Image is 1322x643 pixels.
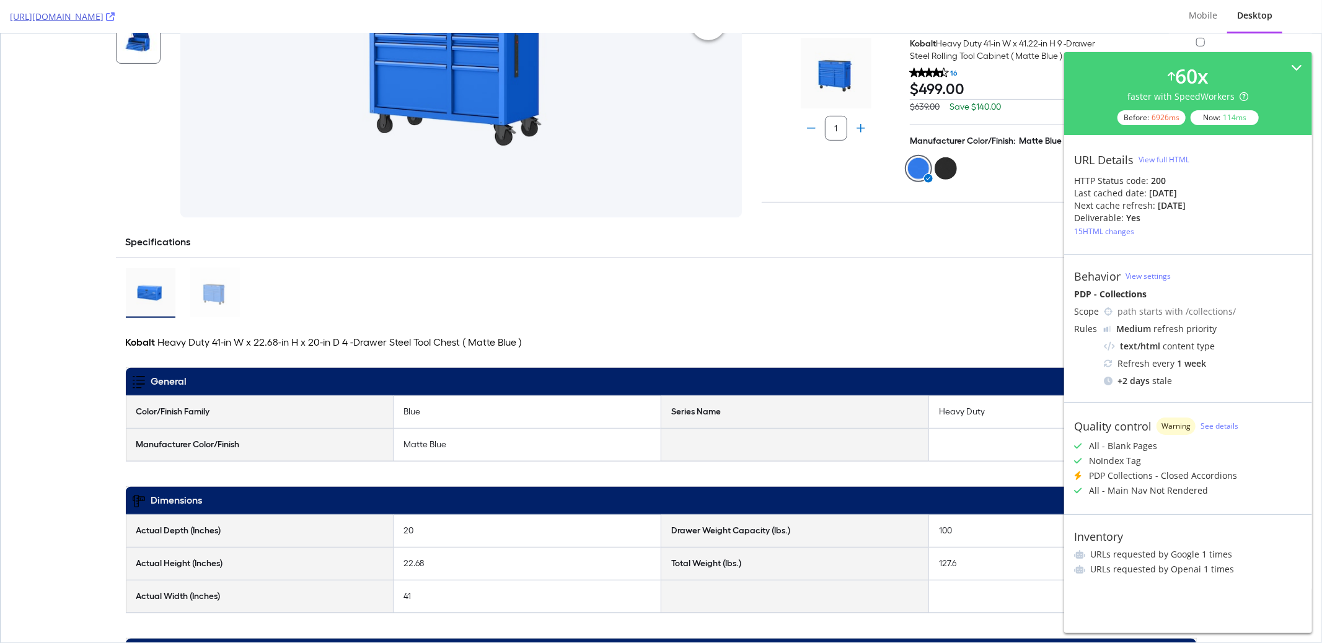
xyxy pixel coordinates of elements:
h6: Manufacturer Color/Finish [136,404,239,419]
div: View full HTML [1139,154,1189,165]
div: 114 ms [1223,112,1246,123]
div: 1 week [1177,357,1206,370]
h6: Series Name [671,371,720,386]
div: Last cached date: [1074,187,1147,199]
img: Heavy Duty 41-in W x 22.68-in H x 20-in D 4 -Drawer Steel Tool Chest ( Matte Blue ) [130,239,170,279]
div: Kobalt Heavy Duty 41-in W x 41.22-in H 9 -Drawer Steel Rolling Tool Cabinet ( Matte Blue ) [909,4,1107,29]
div: refresh priority [1116,323,1217,335]
div: Before: [1117,110,1186,125]
p: 127.6 [938,523,956,538]
div: HTTP Status code: [1074,175,1302,187]
div: Scope [1074,305,1099,318]
p: Heavy Duty [938,371,984,386]
h6: Actual Width (Inches) [136,556,220,571]
div: text/html [1120,340,1160,352]
div: Rules [1074,323,1099,335]
div: [DATE] [1149,187,1177,199]
div: Heavy Duty 41-in W x 22.68-in H x 20-in D 4 -Drawer Steel Tool Chest ( Matte Blue ) [125,304,1196,314]
div: 60 x [1175,62,1209,90]
div: NoIndex Tag [1089,455,1141,467]
h5: General [132,341,187,356]
div: Deliverable: [1074,212,1124,224]
span: $639.00 [909,68,944,79]
p: 20 [403,490,413,505]
p: 41 [403,556,410,571]
a: See details [1201,421,1238,431]
div: Medium [1116,323,1151,335]
sup: .00 [941,46,964,64]
h2: Manufacturer Color/Finish: [909,102,1015,114]
div: stale [1104,375,1302,387]
button: View full HTML [1139,150,1189,170]
img: j32suk7ufU7viAAAAAElFTkSuQmCC [1104,326,1111,332]
span: 499 [909,46,941,64]
p: Matte Blue [403,404,446,419]
div: PDP Collections - Closed Accordions [1089,470,1237,482]
div: Yes [1126,212,1140,224]
li: URLs requested by Google 1 times [1074,548,1302,561]
h6: Color/Finish Family [136,371,209,386]
button: Increment or Decrement Number [850,85,870,105]
a: [URL][DOMAIN_NAME] [10,11,115,23]
strong: Kobalt [125,303,157,315]
div: Desktop [1237,9,1272,22]
strong: 200 [1151,175,1166,186]
button: Increment or Decrement Number [801,85,821,105]
div: Mobile [1189,9,1217,22]
div: URL Details [1074,153,1134,167]
a: View settings [1126,271,1171,281]
strong: Kobalt [909,5,935,15]
div: faster with SpeedWorkers [1128,90,1249,103]
div: [DATE] [1158,199,1186,212]
p: 22.68 [403,523,423,538]
div: All - Main Nav Not Rendered [1089,484,1208,497]
div: Behavior [1074,269,1121,283]
p: Blue [403,371,420,386]
div: warning label [1157,418,1196,435]
span: Warning [1161,422,1191,430]
input: Stepper number input field with increment and decrement buttons [823,83,848,107]
div: Now: [1191,110,1259,125]
h6: Actual Height (Inches) [136,523,223,538]
span: Specifications [125,194,190,224]
p: 100 [938,490,951,505]
h6: Actual Depth (Inches) [136,490,221,505]
h6: Drawer Weight Capacity (lbs.) [671,490,790,505]
div: Quality control [1074,419,1152,433]
h3: Matte Blue [1018,102,1061,114]
div: 6926 ms [1152,112,1179,123]
div: All - Blank Pages [1089,440,1157,452]
h5: Dimensions [132,460,202,475]
div: PDP - Collections [1074,288,1302,300]
div: content type [1104,340,1302,352]
sup: $ [909,46,918,64]
img: Heavy Duty 41-in W x 41.22-in H 9 -Drawer Steel Rolling Tool Cabinet ( Matte Blue ) [194,239,234,279]
div: Refresh every [1104,357,1302,370]
div: path starts with /collections/ [1117,305,1302,318]
button: Specifications [115,194,1206,224]
div: + 2 days [1117,375,1150,387]
div: 15 HTML changes [1074,226,1134,237]
h6: Total Weight (lbs.) [671,523,741,538]
div: Inventory [1074,530,1123,543]
span: Save $140.00 [949,69,1000,79]
span: Heavy Duty 41-in W x 41.22-in H 9 -Drawer Steel Rolling Tool Cabinet ( Matte Blue ) [909,5,1095,28]
button: 15HTML changes [1074,224,1134,239]
div: Next cache refresh: [1074,199,1155,212]
li: URLs requested by Openai 1 times [1074,563,1302,575]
